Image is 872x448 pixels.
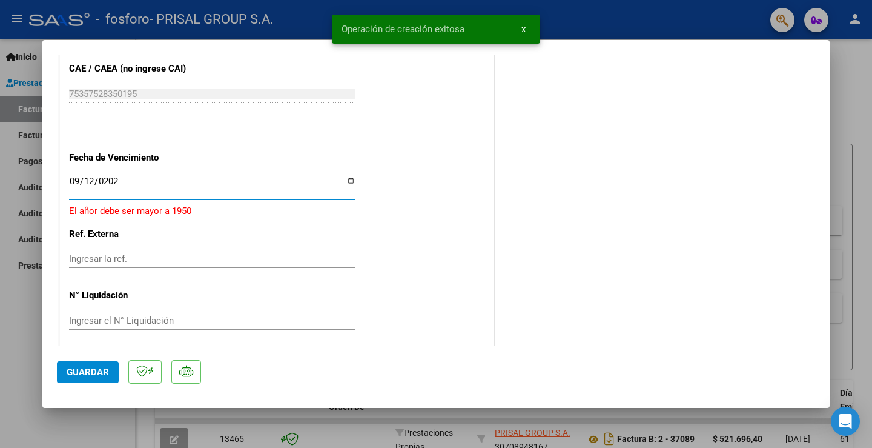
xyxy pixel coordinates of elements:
span: x [521,24,526,35]
span: Operación de creación exitosa [342,23,464,35]
div: Open Intercom Messenger [831,407,860,436]
p: Fecha de Vencimiento [69,151,194,165]
p: CAE / CAEA (no ingrese CAI) [69,62,194,76]
span: Guardar [67,367,109,378]
p: Ref. Externa [69,227,194,241]
button: Guardar [57,361,119,383]
button: x [512,18,535,40]
p: N° Liquidación [69,289,194,303]
p: El añor debe ser mayor a 1950 [69,204,484,218]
